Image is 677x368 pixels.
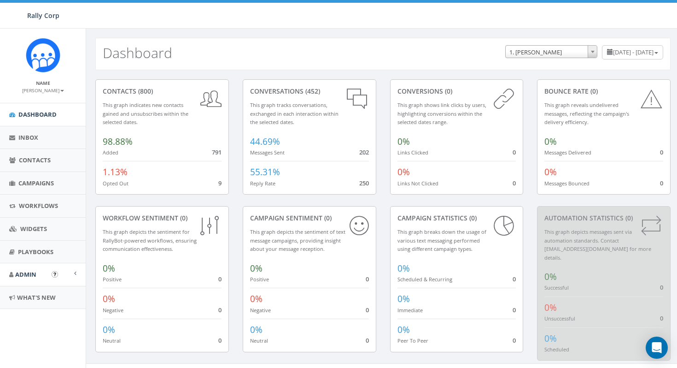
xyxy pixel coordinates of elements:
small: Negative [250,307,271,314]
small: Neutral [103,337,121,344]
span: Admin [15,270,36,279]
small: This graph depicts the sentiment of text message campaigns, providing insight about your message ... [250,228,345,252]
small: Reply Rate [250,180,275,187]
span: 0 [660,314,663,322]
span: 0 [513,148,516,156]
span: 0 [513,336,516,344]
small: [PERSON_NAME] [22,87,64,94]
span: 0% [397,293,410,305]
span: Contacts [19,156,51,164]
span: 1. James Martin [505,45,597,58]
span: 0% [250,262,263,274]
small: Name [36,80,50,86]
small: This graph breaks down the usage of various text messaging performed using different campaign types. [397,228,486,252]
span: 0 [660,179,663,187]
span: 1.13% [103,166,128,178]
small: This graph tracks conversations, exchanged in each interaction within the selected dates. [250,101,338,125]
span: 0% [397,324,410,336]
small: Successful [544,284,569,291]
div: Campaign Statistics [397,214,516,223]
span: 0 [218,336,222,344]
small: Unsuccessful [544,315,575,322]
span: (0) [624,214,633,222]
span: 0% [397,166,410,178]
small: Messages Bounced [544,180,589,187]
span: (0) [443,87,452,95]
span: 0% [397,262,410,274]
span: Playbooks [18,248,53,256]
span: (0) [467,214,477,222]
small: Scheduled & Recurring [397,276,452,283]
div: Bounce Rate [544,87,663,96]
span: 0% [544,302,557,314]
span: 0 [660,283,663,291]
span: (0) [322,214,332,222]
span: 0 [660,148,663,156]
span: 98.88% [103,136,133,148]
div: Automation Statistics [544,214,663,223]
small: Links Clicked [397,149,428,156]
span: 0% [103,262,115,274]
small: Peer To Peer [397,337,428,344]
span: Campaigns [18,179,54,187]
span: [DATE] - [DATE] [613,48,654,56]
div: conversations [250,87,369,96]
small: Positive [103,276,122,283]
span: 0 [366,275,369,283]
div: Campaign Sentiment [250,214,369,223]
span: 1. James Martin [506,46,597,59]
small: Messages Sent [250,149,285,156]
small: This graph depicts messages sent via automation standards. Contact [EMAIL_ADDRESS][DOMAIN_NAME] f... [544,228,651,261]
span: 0 [366,336,369,344]
span: Rally Corp [27,11,59,20]
small: Added [103,149,118,156]
span: Inbox [18,133,38,142]
span: 0 [513,275,516,283]
span: 55.31% [250,166,280,178]
span: What's New [17,293,56,302]
div: Open Intercom Messenger [646,337,668,359]
button: Open In-App Guide [52,271,58,278]
small: This graph reveals undelivered messages, reflecting the campaign's delivery efficiency. [544,101,629,125]
span: 791 [212,148,222,156]
span: 0 [366,306,369,314]
small: Neutral [250,337,268,344]
small: Links Not Clicked [397,180,438,187]
span: (800) [136,87,153,95]
span: 0% [544,166,557,178]
span: 44.69% [250,136,280,148]
span: 0% [103,324,115,336]
span: 0% [250,293,263,305]
span: (0) [178,214,187,222]
span: 0% [544,136,557,148]
span: 0% [544,332,557,344]
a: [PERSON_NAME] [22,86,64,94]
small: This graph shows link clicks by users, highlighting conversions within the selected dates range. [397,101,486,125]
span: 0% [250,324,263,336]
img: Icon_1.png [26,38,60,72]
div: conversions [397,87,516,96]
small: Scheduled [544,346,569,353]
span: 0% [103,293,115,305]
span: 0% [397,136,410,148]
span: 9 [218,179,222,187]
span: 0 [218,275,222,283]
small: Positive [250,276,269,283]
div: contacts [103,87,222,96]
span: 250 [359,179,369,187]
small: Immediate [397,307,423,314]
small: This graph indicates new contacts gained and unsubscribes within the selected dates. [103,101,188,125]
span: 0 [513,179,516,187]
small: This graph depicts the sentiment for RallyBot-powered workflows, ensuring communication effective... [103,228,197,252]
span: Dashboard [18,110,57,119]
span: 202 [359,148,369,156]
small: Messages Delivered [544,149,591,156]
small: Negative [103,307,123,314]
small: Opted Out [103,180,128,187]
div: Workflow Sentiment [103,214,222,223]
span: 0 [218,306,222,314]
span: Widgets [20,225,47,233]
span: Workflows [19,202,58,210]
h2: Dashboard [103,45,172,60]
span: 0% [544,271,557,283]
